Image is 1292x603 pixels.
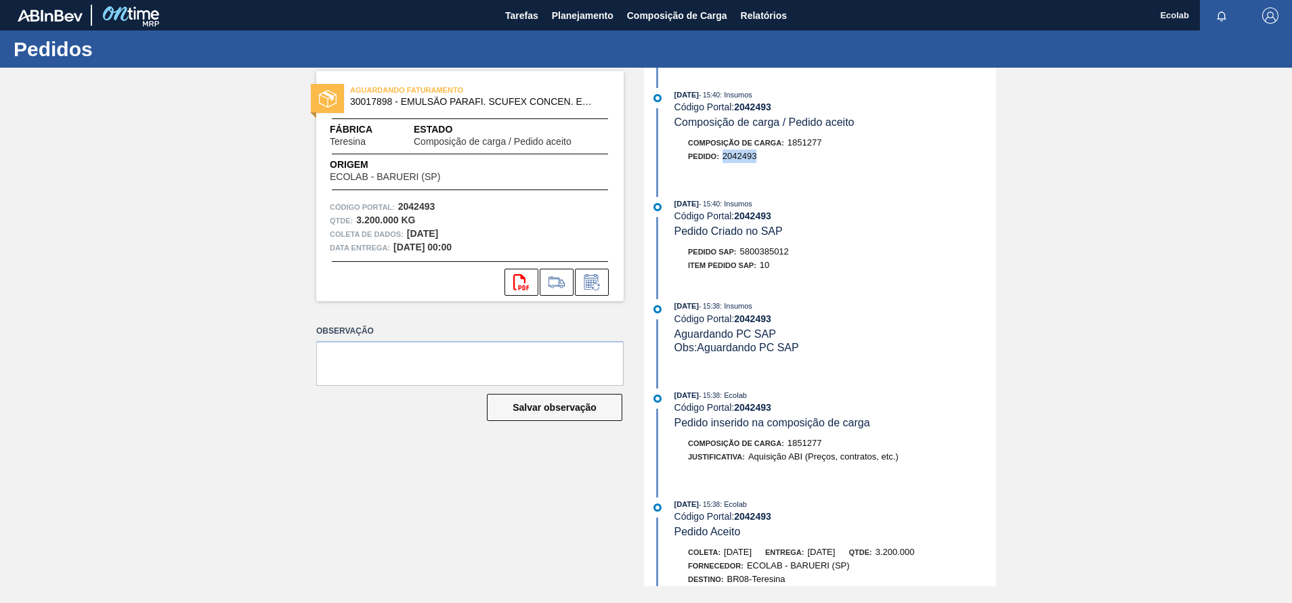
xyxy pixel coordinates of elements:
[18,9,83,22] img: TNhmsLtSVTkK8tSr43FrP2fwEKptu5GPRR3wAAAABJRU5ErkJggg==
[734,210,771,221] strong: 2042493
[760,260,769,270] span: 10
[653,203,662,211] img: atual
[734,511,771,522] strong: 2042493
[765,548,804,556] span: Entrega:
[319,90,337,108] img: estado
[699,200,720,208] span: - 15:40
[699,501,720,508] span: - 15:38
[330,203,395,211] font: Código Portal:
[540,269,574,296] div: Ir para Composição de Carga
[734,313,771,324] strong: 2042493
[720,302,752,310] span: : Insumos
[674,116,855,128] span: Composição de carga / Pedido aceito
[674,417,870,428] span: Pedido inserido na composição de carga
[14,41,254,57] h1: Pedidos
[674,200,699,208] span: [DATE]
[720,391,747,399] span: : Ecolab
[788,137,822,148] span: 1851277
[575,269,609,296] div: Informar alteração no pedido
[741,7,787,24] span: Relatórios
[504,269,538,296] div: Abrir arquivo PDF
[740,246,789,256] span: 5800385012
[807,547,835,557] span: [DATE]
[653,305,662,313] img: atual
[356,215,415,225] strong: 3.200.000 KG
[848,548,871,556] span: Qtde:
[330,158,479,172] span: Origem
[330,227,404,241] span: Coleta de dados:
[688,261,756,269] span: Item pedido SAP:
[734,102,771,112] strong: 2042493
[727,574,785,584] span: BR08-Teresina
[674,402,996,413] div: Código Portal:
[723,151,757,161] span: 2042493
[674,328,776,340] span: Aguardando PC SAP
[688,248,737,256] span: Pedido SAP:
[748,451,899,462] span: Aquisição ABI (Preços, contratos, etc.)
[688,562,744,570] span: Fornecedor:
[674,526,741,537] span: Pedido Aceito
[393,242,452,252] strong: [DATE] 00:00
[407,228,438,239] strong: [DATE]
[724,547,752,557] span: [DATE]
[674,225,783,237] span: Pedido Criado no SAP
[552,7,613,24] span: Planejamento
[688,152,719,160] span: Pedido :
[414,137,572,147] span: Composição de carga / Pedido aceito
[653,395,662,403] img: atual
[414,122,610,137] span: Estado
[505,7,538,24] span: Tarefas
[699,303,720,310] span: - 15:38
[674,102,996,112] div: Código Portal:
[720,500,747,508] span: : Ecolab
[747,560,850,571] span: ECOLAB - BARUERI (SP)
[720,91,752,99] span: : Insumos
[316,321,624,341] label: Observação
[350,83,540,97] span: AGUARDANDO FATURAMENTO
[734,402,771,413] strong: 2042493
[674,342,799,353] span: Obs: Aguardando PC SAP
[653,94,662,102] img: atual
[674,391,699,399] span: [DATE]
[674,210,996,221] div: Código Portal:
[653,504,662,512] img: atual
[487,394,622,421] button: Salvar observação
[627,7,727,24] span: Composição de Carga
[674,313,996,324] div: Código Portal:
[330,122,408,137] span: Fábrica
[788,438,822,448] span: 1851277
[688,439,784,447] span: Composição de Carga :
[688,575,724,583] span: Destino:
[1262,7,1278,24] img: Logout
[688,139,784,147] span: Composição de Carga :
[350,97,596,107] span: 30017898 - EMULSAO PARAFI. SCUFEX CONCEN. ECOLAB
[688,548,720,556] span: Coleta:
[330,172,440,182] span: ECOLAB - BARUERI (SP)
[876,547,915,557] span: 3.200,000
[720,200,752,208] span: : Insumos
[674,511,996,522] div: Código Portal:
[674,500,699,508] span: [DATE]
[699,392,720,399] span: - 15:38
[699,91,720,99] span: - 15:40
[330,214,353,227] span: Qtde :
[674,91,699,99] span: [DATE]
[1200,6,1243,25] button: Notificações
[674,302,699,310] span: [DATE]
[330,137,366,147] span: Teresina
[688,453,745,461] span: Justificativa:
[398,201,435,212] strong: 2042493
[330,241,390,254] span: Data entrega:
